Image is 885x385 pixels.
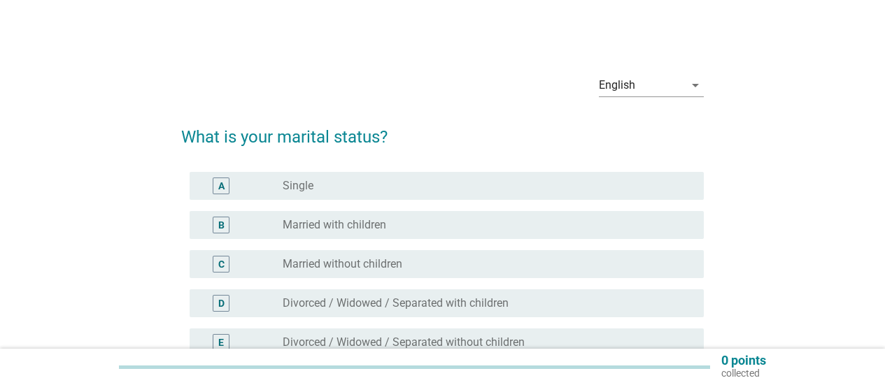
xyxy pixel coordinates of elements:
label: Single [283,179,313,193]
div: English [599,79,635,92]
p: collected [721,367,766,379]
div: B [218,218,225,233]
p: 0 points [721,354,766,367]
label: Married without children [283,257,402,271]
i: arrow_drop_down [687,77,704,94]
label: Married with children [283,218,386,232]
div: A [218,179,225,194]
div: D [218,296,225,311]
div: E [218,335,224,350]
h2: What is your marital status? [181,110,704,150]
div: C [218,257,225,272]
label: Divorced / Widowed / Separated without children [283,335,525,349]
label: Divorced / Widowed / Separated with children [283,296,509,310]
